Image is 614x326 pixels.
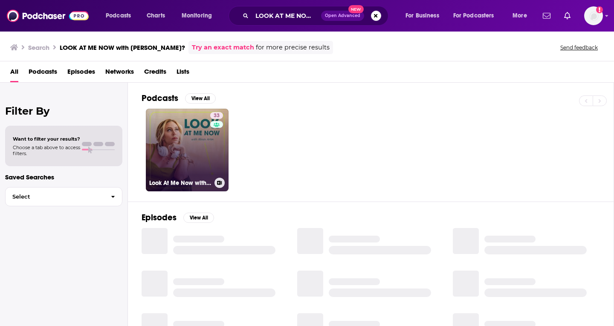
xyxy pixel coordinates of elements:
button: open menu [176,9,223,23]
h2: Filter By [5,105,122,117]
img: Podchaser - Follow, Share and Rate Podcasts [7,8,89,24]
a: EpisodesView All [142,212,214,223]
span: Select [6,194,104,199]
button: Select [5,187,122,206]
span: Podcasts [106,10,131,22]
span: Want to filter your results? [13,136,80,142]
button: Open AdvancedNew [321,11,364,21]
button: View All [183,213,214,223]
span: Monitoring [182,10,212,22]
span: Open Advanced [325,14,360,18]
span: For Business [405,10,439,22]
a: Show notifications dropdown [539,9,554,23]
span: More [513,10,527,22]
span: 33 [214,112,220,120]
span: Logged in as megcassidy [584,6,603,25]
a: Episodes [67,65,95,82]
img: User Profile [584,6,603,25]
a: Podcasts [29,65,57,82]
a: Try an exact match [192,43,254,52]
input: Search podcasts, credits, & more... [252,9,321,23]
a: PodcastsView All [142,93,216,104]
h3: Look At Me Now with [PERSON_NAME] [149,179,211,187]
a: All [10,65,18,82]
button: View All [185,93,216,104]
p: Saved Searches [5,173,122,181]
button: open menu [507,9,538,23]
h2: Episodes [142,212,177,223]
button: Show profile menu [584,6,603,25]
a: 33 [210,112,223,119]
a: Lists [177,65,189,82]
span: New [348,5,364,13]
a: Charts [141,9,170,23]
span: For Podcasters [453,10,494,22]
h3: Search [28,43,49,52]
button: open menu [100,9,142,23]
a: Show notifications dropdown [561,9,574,23]
span: for more precise results [256,43,330,52]
button: open menu [448,9,507,23]
button: Send feedback [558,44,600,51]
span: Choose a tab above to access filters. [13,144,80,156]
div: Search podcasts, credits, & more... [237,6,397,26]
span: Charts [147,10,165,22]
a: 33Look At Me Now with [PERSON_NAME] [146,109,229,191]
button: open menu [400,9,450,23]
a: Credits [144,65,166,82]
a: Networks [105,65,134,82]
svg: Add a profile image [596,6,603,13]
h2: Podcasts [142,93,178,104]
h3: LOOK AT ME NOW with [PERSON_NAME]? [60,43,185,52]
